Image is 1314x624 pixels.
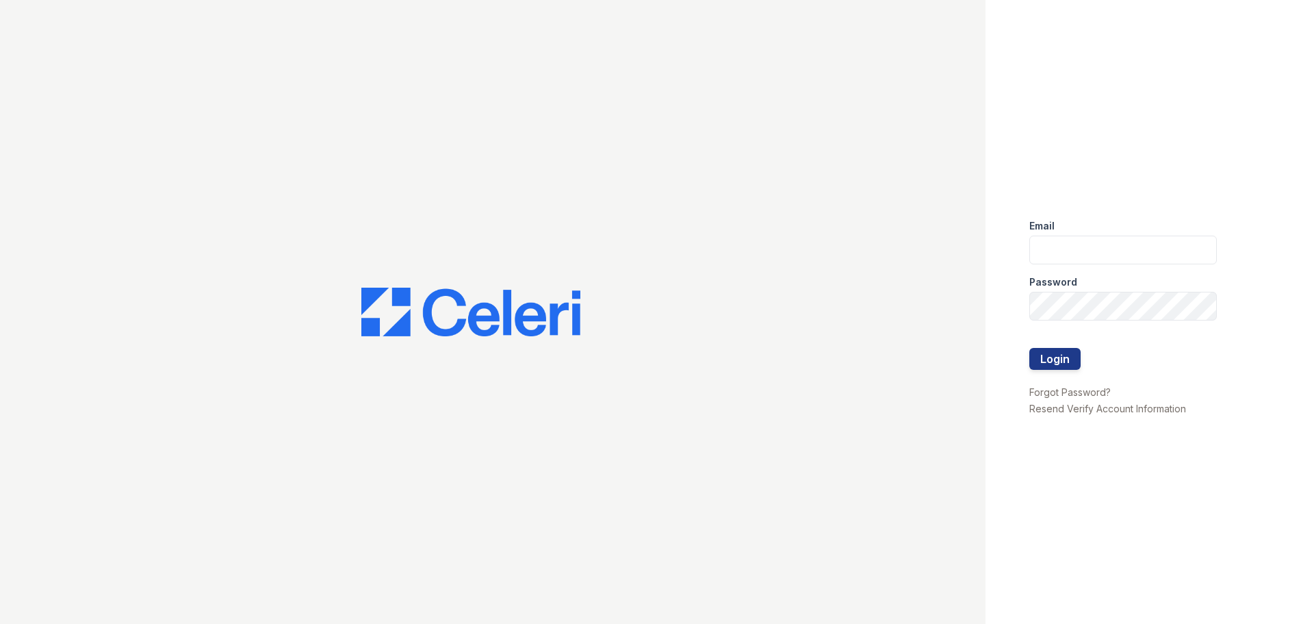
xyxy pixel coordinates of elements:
[361,288,580,337] img: CE_Logo_Blue-a8612792a0a2168367f1c8372b55b34899dd931a85d93a1a3d3e32e68fde9ad4.png
[1029,275,1077,289] label: Password
[1029,386,1111,398] a: Forgot Password?
[1029,403,1186,414] a: Resend Verify Account Information
[1029,348,1081,370] button: Login
[1029,219,1055,233] label: Email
